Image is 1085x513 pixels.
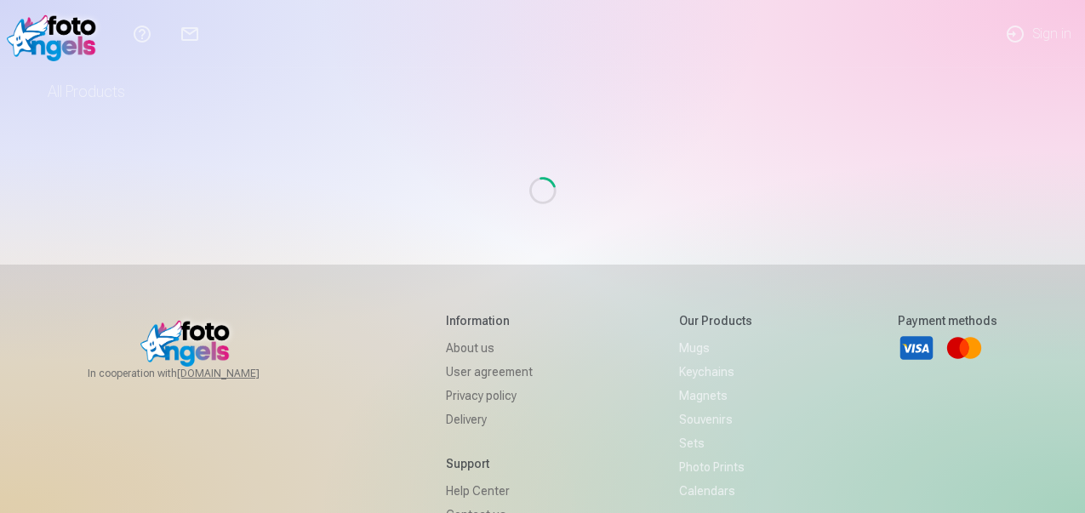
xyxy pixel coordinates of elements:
a: User agreement [446,360,533,384]
a: Photo prints [679,455,752,479]
h5: Payment methods [898,312,997,329]
a: About us [446,336,533,360]
img: /v1 [7,7,105,61]
a: Mastercard [945,329,983,367]
h5: Our products [679,312,752,329]
span: In cooperation with [88,367,300,380]
a: Magnets [679,384,752,408]
a: Souvenirs [679,408,752,431]
a: Calendars [679,479,752,503]
h5: Information [446,312,533,329]
a: Mugs [679,336,752,360]
a: Sets [679,431,752,455]
a: Delivery [446,408,533,431]
a: Keychains [679,360,752,384]
a: Privacy policy [446,384,533,408]
a: Visa [898,329,935,367]
h5: Support [446,455,533,472]
a: Help Center [446,479,533,503]
a: [DOMAIN_NAME] [177,367,300,380]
